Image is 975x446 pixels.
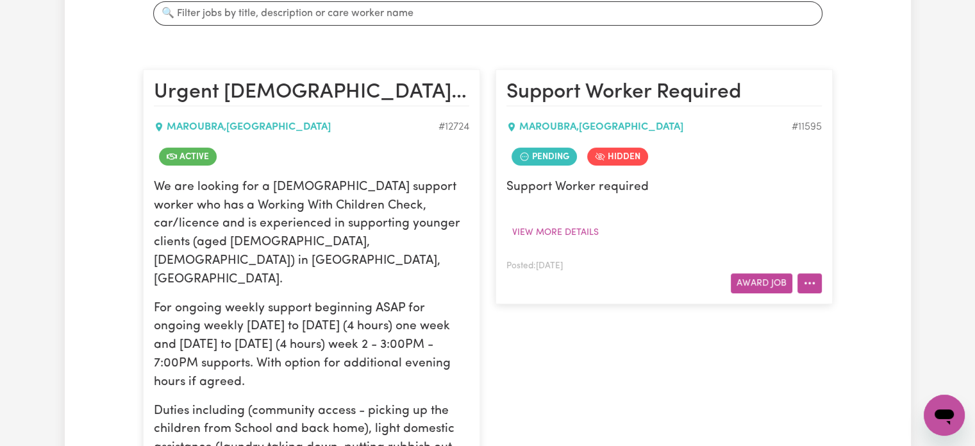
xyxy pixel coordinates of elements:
[438,119,469,135] div: Job ID #12724
[506,119,792,135] div: MAROUBRA , [GEOGRAPHIC_DATA]
[154,178,469,289] p: We are looking for a [DEMOGRAPHIC_DATA] support worker who has a Working With Children Check, car...
[792,119,822,135] div: Job ID #11595
[731,273,792,293] button: Award Job
[506,178,822,197] p: Support Worker required
[924,395,965,436] iframe: Button to launch messaging window
[587,148,648,166] span: Job is hidden
[159,148,217,166] span: Job is active
[153,1,822,26] input: 🔍 Filter jobs by title, description or care worker name
[506,223,604,243] button: View more details
[154,300,469,392] p: For ongoing weekly support beginning ASAP for ongoing weekly [DATE] to [DATE] (4 hours) one week ...
[512,148,577,166] span: Job contract pending review by care worker
[506,80,822,106] h2: Support Worker Required
[154,119,438,135] div: MAROUBRA , [GEOGRAPHIC_DATA]
[797,273,822,293] button: More options
[506,262,563,270] span: Posted: [DATE]
[154,80,469,106] h2: Urgent Female Support Worker Needed Weekly Mon To Fri from 3PM to 7PM - Maroubra, NSW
